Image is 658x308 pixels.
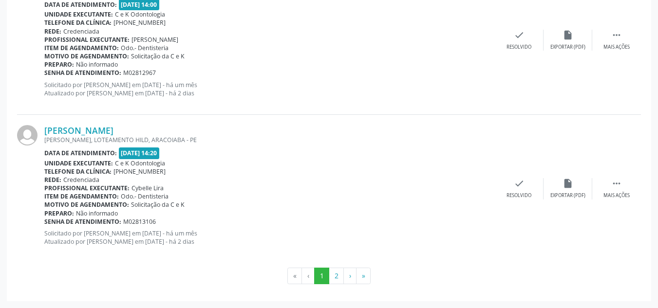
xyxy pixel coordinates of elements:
[121,192,169,200] span: Odo.- Dentisteria
[603,44,630,51] div: Mais ações
[113,18,166,27] span: [PHONE_NUMBER]
[119,147,160,159] span: [DATE] 14:20
[115,10,165,18] span: C e K Odontologia
[507,192,531,199] div: Resolvido
[507,44,531,51] div: Resolvido
[76,60,118,69] span: Não informado
[611,30,622,40] i: 
[76,209,118,217] span: Não informado
[44,136,495,144] div: [PERSON_NAME], LOTEAMENTO HILD, ARACOIABA - PE
[44,159,113,167] b: Unidade executante:
[611,178,622,189] i: 
[44,176,61,184] b: Rede:
[44,10,113,18] b: Unidade executante:
[113,167,166,176] span: [PHONE_NUMBER]
[132,36,178,44] span: [PERSON_NAME]
[44,217,121,226] b: Senha de atendimento:
[44,184,130,192] b: Profissional executante:
[514,178,525,189] i: check
[329,268,344,284] button: Go to page 2
[314,268,329,284] button: Go to page 1
[44,209,74,217] b: Preparo:
[44,60,74,69] b: Preparo:
[44,192,119,200] b: Item de agendamento:
[44,27,61,36] b: Rede:
[123,69,156,77] span: M02812967
[44,36,130,44] b: Profissional executante:
[115,159,165,167] span: C e K Odontologia
[514,30,525,40] i: check
[17,268,641,284] ul: Pagination
[132,184,164,192] span: Cybelle Lira
[44,44,119,52] b: Item de agendamento:
[44,149,117,157] b: Data de atendimento:
[44,0,117,9] b: Data de atendimento:
[563,178,573,189] i: insert_drive_file
[123,217,156,226] span: M02813106
[44,52,129,60] b: Motivo de agendamento:
[44,18,112,27] b: Telefone da clínica:
[44,167,112,176] b: Telefone da clínica:
[343,268,357,284] button: Go to next page
[131,52,185,60] span: Solicitação da C e K
[44,229,495,246] p: Solicitado por [PERSON_NAME] em [DATE] - há um mês Atualizado por [PERSON_NAME] em [DATE] - há 2 ...
[17,125,38,145] img: img
[356,268,371,284] button: Go to last page
[44,200,129,209] b: Motivo de agendamento:
[121,44,169,52] span: Odo.- Dentisteria
[44,125,113,136] a: [PERSON_NAME]
[550,44,585,51] div: Exportar (PDF)
[603,192,630,199] div: Mais ações
[44,69,121,77] b: Senha de atendimento:
[550,192,585,199] div: Exportar (PDF)
[563,30,573,40] i: insert_drive_file
[63,176,99,184] span: Credenciada
[131,200,185,209] span: Solicitação da C e K
[63,27,99,36] span: Credenciada
[44,81,495,97] p: Solicitado por [PERSON_NAME] em [DATE] - há um mês Atualizado por [PERSON_NAME] em [DATE] - há 2 ...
